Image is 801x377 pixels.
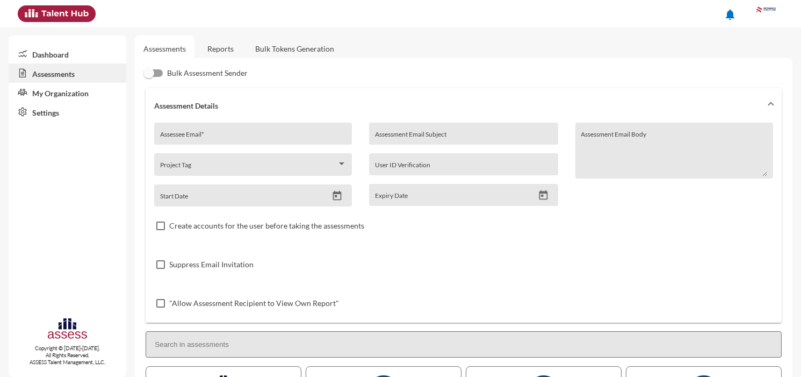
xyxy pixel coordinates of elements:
[169,258,254,271] span: Suppress Email Invitation
[154,101,760,110] mat-panel-title: Assessment Details
[169,219,364,232] span: Create accounts for the user before taking the assessments
[328,190,347,202] button: Open calendar
[169,297,339,310] span: "Allow Assessment Recipient to View Own Report"
[143,44,186,53] a: Assessments
[9,102,126,122] a: Settings
[146,331,782,358] input: Search in assessments
[247,35,343,62] a: Bulk Tokens Generation
[724,8,737,21] mat-icon: notifications
[9,63,126,83] a: Assessments
[9,83,126,102] a: My Organization
[146,88,782,123] mat-expansion-panel-header: Assessment Details
[9,345,126,366] p: Copyright © [DATE]-[DATE]. All Rights Reserved. ASSESS Talent Management, LLC.
[199,35,242,62] a: Reports
[47,317,88,343] img: assesscompany-logo.png
[9,44,126,63] a: Dashboard
[146,123,782,323] div: Assessment Details
[534,190,553,201] button: Open calendar
[167,67,248,80] span: Bulk Assessment Sender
